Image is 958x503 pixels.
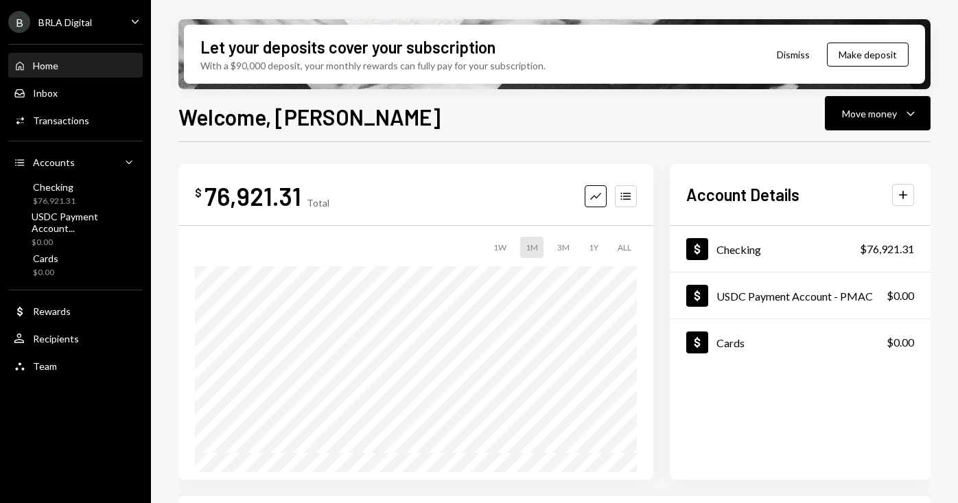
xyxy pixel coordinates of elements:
h2: Account Details [686,183,799,206]
div: Team [33,360,57,372]
a: Checking$76,921.31 [8,177,143,210]
a: Transactions [8,108,143,132]
div: $0.00 [887,334,914,351]
div: ALL [612,237,637,258]
div: Rewards [33,305,71,317]
div: Total [307,197,329,209]
a: Inbox [8,80,143,105]
div: $0.00 [33,267,58,279]
div: With a $90,000 deposit, your monthly rewards can fully pay for your subscription. [200,58,546,73]
div: USDC Payment Account... [32,211,137,234]
div: 76,921.31 [205,180,301,211]
div: B [8,11,30,33]
div: USDC Payment Account - PMAC [716,290,873,303]
div: Inbox [33,87,58,99]
button: Move money [825,96,931,130]
div: 3M [552,237,575,258]
a: Cards$0.00 [8,248,143,281]
div: BRLA Digital [38,16,92,28]
button: Make deposit [827,43,909,67]
div: Home [33,60,58,71]
a: Team [8,353,143,378]
a: Cards$0.00 [670,319,931,365]
a: Accounts [8,150,143,174]
div: Cards [33,253,58,264]
h1: Welcome, [PERSON_NAME] [178,103,441,130]
div: $0.00 [887,288,914,304]
div: $0.00 [32,237,137,248]
div: Recipients [33,333,79,344]
div: Checking [716,243,761,256]
div: $76,921.31 [33,196,75,207]
div: Let your deposits cover your subscription [200,36,495,58]
div: Checking [33,181,75,193]
a: Rewards [8,299,143,323]
div: Accounts [33,156,75,168]
div: Transactions [33,115,89,126]
div: 1M [520,237,544,258]
div: Move money [842,106,897,121]
div: $ [195,186,202,200]
div: Cards [716,336,745,349]
a: Recipients [8,326,143,351]
button: Dismiss [760,38,827,71]
a: Home [8,53,143,78]
a: Checking$76,921.31 [670,226,931,272]
div: 1Y [583,237,604,258]
a: USDC Payment Account...$0.00 [8,213,143,246]
a: USDC Payment Account - PMAC$0.00 [670,272,931,318]
div: 1W [488,237,512,258]
div: $76,921.31 [860,241,914,257]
